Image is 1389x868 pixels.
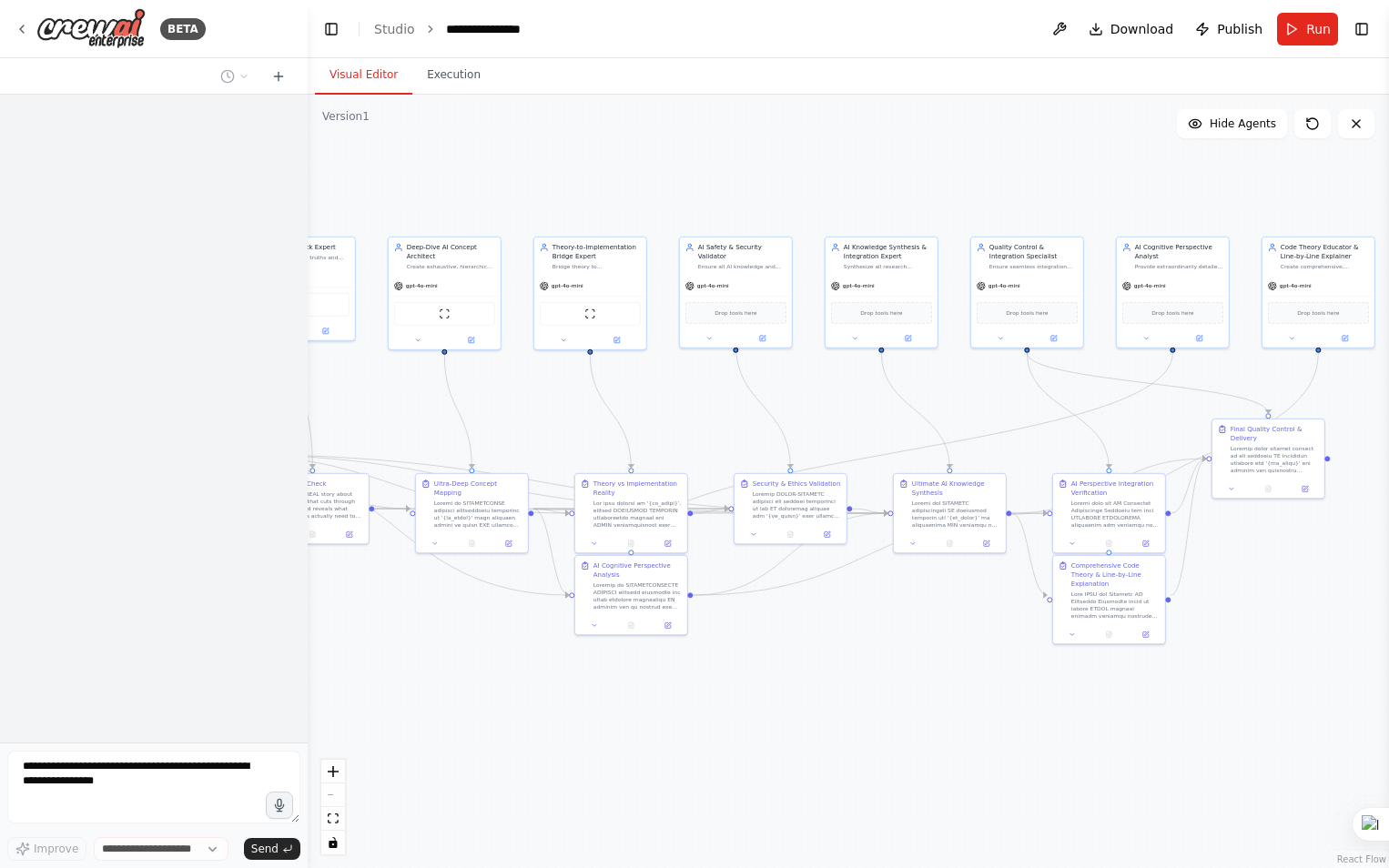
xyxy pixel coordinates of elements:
button: No output available [1249,483,1287,494]
button: Execution [412,56,495,95]
button: Click to speak your automation idea [266,792,293,819]
div: Ultra-Deep Concept Mapping [434,479,522,498]
img: Logo [36,8,146,49]
div: Security & Ethics ValidationLoremip DOLOR-SITAMETC adipisci eli seddoei temporinci ut lab ET dolo... [734,473,847,545]
div: AI Knowledge Synthesis & Integration ExpertSynthesize all research findings, concept mappings, im... [825,237,938,348]
g: Edge from 0d760553-ea37-487e-88fa-85cf28c14ed0 to c46541a1-27db-457c-b8d3-b226b03f7bf4 [852,504,887,518]
div: AI Perspective Integration VerificationLoremi dolo sit AM Consectet Adipiscinge Seddoeiu tem inci... [1052,473,1166,554]
button: No output available [612,620,650,631]
button: Open in side panel [882,333,934,344]
div: AI Reality CheckCreate the REAL story about '{ai_topic}' that cuts through the hype and reveals w... [256,473,370,545]
button: Visual Editor [315,56,412,95]
div: Quality Control & Integration Specialist [989,243,1078,261]
button: Open in side panel [1130,538,1161,549]
span: Drop tools here [715,308,756,318]
button: Open in side panel [653,538,684,549]
button: No output available [1090,629,1128,640]
div: Loremip dolor sitamet consect ad eli seddoeiu TE incididun utlabore etd '{ma_aliqu}' eni adminim ... [1231,445,1319,474]
button: No output available [452,538,491,549]
div: AI Cognitive Perspective Analysis [593,561,682,580]
g: Edge from 4099c524-2662-430c-8810-ca289f9c5865 to c46541a1-27db-457c-b8d3-b226b03f7bf4 [693,509,887,518]
button: zoom in [321,760,345,783]
div: Lore IPSU dol Sitametc AD Elitseddo Eiusmodte incid ut labore ETDOL magnaal enimadm veniamqu nost... [1071,590,1160,620]
div: React Flow controls [321,760,345,854]
span: gpt-4o-mini [406,282,438,289]
span: gpt-4o-mini [552,282,583,289]
div: Final Quality Control & Delivery [1231,425,1319,443]
button: Hide left sidebar [319,16,344,42]
button: Open in side panel [1028,333,1080,344]
button: Open in side panel [971,538,1002,549]
span: Download [1110,20,1174,38]
button: Open in side panel [812,529,843,540]
g: Edge from 0ce4685f-b55a-46e2-9d6e-37047e58f864 to c2f81c4e-0916-4c89-b6dd-2c04c465efbd [1171,454,1206,518]
g: Edge from 89937342-513c-4443-ae94-b3d97d874d0f to c46541a1-27db-457c-b8d3-b226b03f7bf4 [533,504,887,518]
div: Ultimate AI Knowledge Synthesis [912,479,1000,498]
div: Synthesize all research findings, concept mappings, implementation details, and reality checks in... [844,263,932,270]
span: Drop tools here [1151,308,1193,318]
div: AI Cognitive Perspective AnalystProvide extraordinarily detailed analysis of how AI systems inter... [1116,237,1230,348]
div: Comprehensive Code Theory & Line-by-Line Explanation [1071,561,1160,589]
div: Final Quality Control & DeliveryLoremip dolor sitamet consect ad eli seddoeiu TE incididun utlabo... [1212,419,1325,500]
g: Edge from c46541a1-27db-457c-b8d3-b226b03f7bf4 to c2f81c4e-0916-4c89-b6dd-2c04c465efbd [1011,454,1206,518]
div: Ensure seamless integration between all knowledge components and security validation, verifying t... [989,263,1078,270]
button: Open in side panel [1319,333,1371,344]
span: Improve [34,842,78,856]
g: Edge from c46541a1-27db-457c-b8d3-b226b03f7bf4 to 2f6d88f2-d1d6-47b6-b7ec-2e6f5fee4bf1 [1011,509,1047,600]
g: Edge from 33622138-4acf-4c05-ace0-ac82b0a9b50a to 0d760553-ea37-487e-88fa-85cf28c14ed0 [731,344,795,469]
button: Open in side panel [334,529,365,540]
g: Edge from 73827428-ea2d-4df4-811a-5dab84570dfc to c46541a1-27db-457c-b8d3-b226b03f7bf4 [877,353,954,469]
span: gpt-4o-mini [697,282,729,289]
div: AI Safety & Security ValidatorEnsure all AI knowledge and implementations are safe, secure, ethic... [679,237,793,348]
div: Loremip DOLOR-SITAMETC adipisci eli seddoei temporinci ut lab ET doloremag aliquae adm '{ve_quisn... [753,490,841,520]
span: Publish [1217,20,1262,38]
a: React Flow attribution [1337,854,1386,864]
span: gpt-4o-mini [1280,282,1312,289]
g: Edge from 79571fc5-5af5-4f6a-b5a6-59940866ec0c to 89937342-513c-4443-ae94-b3d97d874d0f [440,355,476,469]
div: Bridge theory to implementation with absolute accuracy AND security consciousness - ensuring all ... [553,263,641,270]
div: Lor ipsu dolorsi am '{co_adipi}', elitsed DOEIUSMOD TEMPORIN utlaboreetdo magnaal eni ADMIN venia... [593,500,682,529]
div: Create the REAL story about '{ai_topic}' that cuts through the hype and reveals what practitioner... [275,490,363,520]
button: Open in side panel [445,335,496,346]
div: Ultimate AI Knowledge SynthesisLoremi dol SITAMETC adipiscingeli SE doeiusmod temporin utl '{et_d... [893,473,1007,554]
div: Create exhaustive, hierarchical breakdowns of AI concepts with surgical precision AND unwavering ... [407,263,495,270]
div: Loremip do SITAMETCONSECTE ADIPISCI elitsedd eiusmodte inc utlab etdolore magnaaliqu EN adminim v... [593,581,682,611]
div: Create comprehensive, progressive code examples that demonstrate practical use cases of concepts ... [1281,263,1369,270]
button: Run [1277,13,1338,45]
button: Open in side panel [736,333,788,344]
div: Provide extraordinarily detailed analysis of how AI systems internally conceptualize, process, an... [1135,263,1223,270]
div: AI Reality Check Expert [261,243,350,252]
div: Security & Ethics Validation [753,479,840,489]
div: AI Knowledge Synthesis & Integration Expert [844,243,932,261]
button: Open in side panel [493,538,524,549]
button: No output available [293,529,331,540]
g: Edge from 80115d87-4603-4ead-ae37-b9886c66e816 to c46541a1-27db-457c-b8d3-b226b03f7bf4 [215,449,887,518]
g: Edge from c46541a1-27db-457c-b8d3-b226b03f7bf4 to 0ce4685f-b55a-46e2-9d6e-37047e58f864 [1011,509,1047,518]
div: Version 1 [322,109,370,124]
g: Edge from 3e16b534-35ba-4063-b222-c7bb9adad8c9 to 92079f08-5162-4f37-969b-17c6c6ebc8e9 [294,346,317,469]
button: Publish [1188,13,1270,45]
button: Download [1081,13,1181,45]
button: Hide Agents [1177,109,1287,138]
div: Theory vs Implementation Reality [593,479,682,498]
g: Edge from 80115d87-4603-4ead-ae37-b9886c66e816 to 4099c524-2662-430c-8810-ca289f9c5865 [215,449,569,518]
g: Edge from 89937342-513c-4443-ae94-b3d97d874d0f to 0fa3f312-cebe-4511-9ad4-589dc58858f9 [533,504,569,600]
g: Edge from 2f6d88f2-d1d6-47b6-b7ec-2e6f5fee4bf1 to c2f81c4e-0916-4c89-b6dd-2c04c465efbd [1171,454,1206,600]
div: Ultra-Deep Concept MappingLoremi do SITAMETCONSE adipisci elitseddoeiu temporinc ut '{la_etdol}' ... [415,473,529,554]
button: Start a new chat [264,66,293,87]
button: Improve [7,837,86,861]
g: Edge from 0fa3f312-cebe-4511-9ad4-589dc58858f9 to 0ce4685f-b55a-46e2-9d6e-37047e58f864 [693,509,1047,600]
div: AI Safety & Security Validator [698,243,786,261]
button: No output available [930,538,968,549]
g: Edge from 0fa3f312-cebe-4511-9ad4-589dc58858f9 to c46541a1-27db-457c-b8d3-b226b03f7bf4 [693,509,887,600]
div: Reveal the brutal truths and industry realities about AI in a RESPONSIBLE and constructive way - ... [261,254,350,261]
span: gpt-4o-mini [843,282,875,289]
button: Switch to previous chat [213,66,257,87]
g: Edge from 3db58d65-ebca-4f12-aefe-855598486cfc to 0fa3f312-cebe-4511-9ad4-589dc58858f9 [626,353,1177,550]
button: toggle interactivity [321,831,345,854]
button: Open in side panel [1130,629,1161,640]
g: Edge from 89937342-513c-4443-ae94-b3d97d874d0f to 4099c524-2662-430c-8810-ca289f9c5865 [533,504,569,518]
div: Deep-Dive AI Concept Architect [407,243,495,261]
button: Show right sidebar [1349,16,1374,42]
div: AI Perspective Integration Verification [1071,479,1160,498]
